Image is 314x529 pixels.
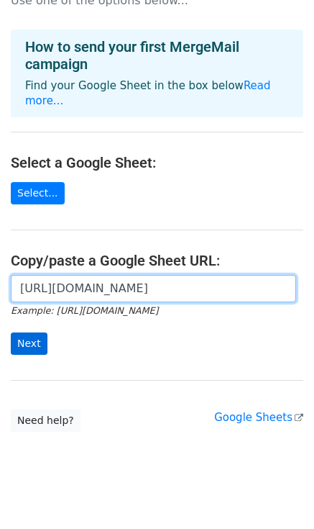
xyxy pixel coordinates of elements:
[25,78,289,109] p: Find your Google Sheet in the box below
[11,333,47,355] input: Next
[242,460,314,529] iframe: Chat Widget
[11,275,296,302] input: Paste your Google Sheet URL here
[11,182,65,204] a: Select...
[214,411,303,424] a: Google Sheets
[11,305,158,316] small: Example: [URL][DOMAIN_NAME]
[11,154,303,171] h4: Select a Google Sheet:
[25,38,289,73] h4: How to send your first MergeMail campaign
[242,460,314,529] div: Widget de chat
[11,252,303,269] h4: Copy/paste a Google Sheet URL:
[11,410,80,432] a: Need help?
[25,79,271,107] a: Read more...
